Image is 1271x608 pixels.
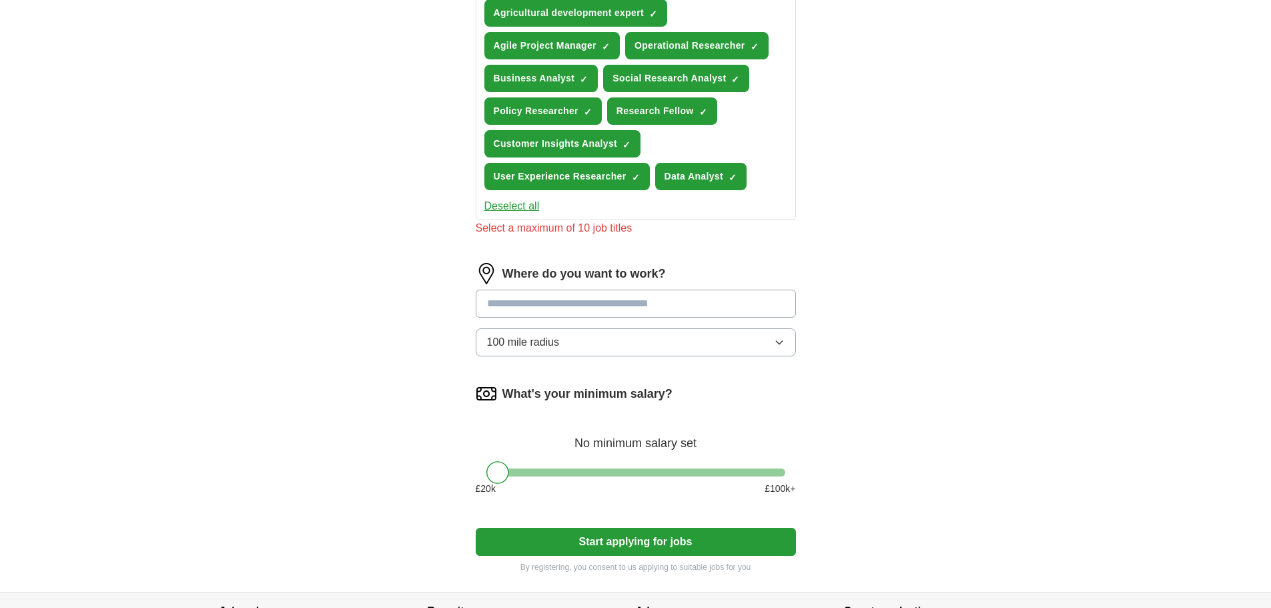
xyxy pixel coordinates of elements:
[476,561,796,573] p: By registering, you consent to us applying to suitable jobs for you
[476,482,496,496] span: £ 20 k
[616,104,694,118] span: Research Fellow
[729,172,737,183] span: ✓
[476,420,796,452] div: No minimum salary set
[607,97,717,125] button: Research Fellow✓
[494,71,575,85] span: Business Analyst
[649,9,657,19] span: ✓
[699,107,707,117] span: ✓
[476,383,497,404] img: salary.png
[484,130,641,158] button: Customer Insights Analyst✓
[502,385,673,403] label: What's your minimum salary?
[665,170,724,184] span: Data Analyst
[584,107,592,117] span: ✓
[634,39,745,53] span: Operational Researcher
[476,328,796,356] button: 100 mile radius
[765,482,795,496] span: £ 100 k+
[580,74,588,85] span: ✓
[476,263,497,284] img: location.png
[484,198,540,214] button: Deselect all
[602,41,610,52] span: ✓
[476,220,796,236] div: Select a maximum of 10 job titles
[487,334,560,350] span: 100 mile radius
[502,265,666,283] label: Where do you want to work?
[731,74,739,85] span: ✓
[494,104,578,118] span: Policy Researcher
[484,97,602,125] button: Policy Researcher✓
[622,139,630,150] span: ✓
[484,65,598,92] button: Business Analyst✓
[603,65,749,92] button: Social Research Analyst✓
[494,170,626,184] span: User Experience Researcher
[655,163,747,190] button: Data Analyst✓
[484,32,620,59] button: Agile Project Manager✓
[476,528,796,556] button: Start applying for jobs
[632,172,640,183] span: ✓
[494,137,618,151] span: Customer Insights Analyst
[484,163,650,190] button: User Experience Researcher✓
[494,39,596,53] span: Agile Project Manager
[625,32,769,59] button: Operational Researcher✓
[612,71,726,85] span: Social Research Analyst
[751,41,759,52] span: ✓
[494,6,645,20] span: Agricultural development expert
